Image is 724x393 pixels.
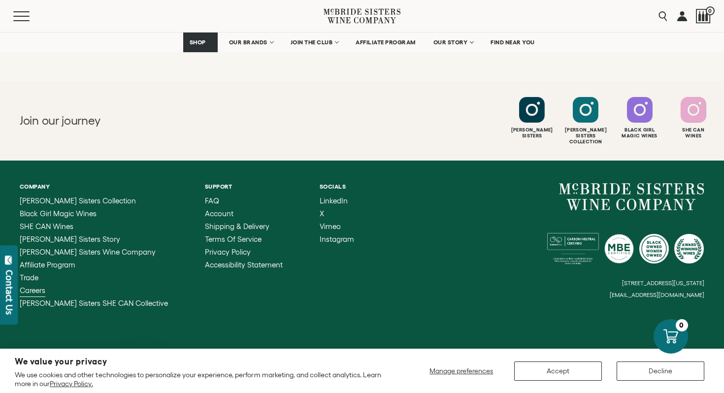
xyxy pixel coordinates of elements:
span: FAQ [205,196,219,205]
span: Terms of Service [205,235,262,243]
a: AFFILIATE PROGRAM [349,33,422,52]
span: Privacy Policy [205,248,251,256]
span: AFFILIATE PROGRAM [356,39,416,46]
a: Follow Black Girl Magic Wines on Instagram Black GirlMagic Wines [614,97,665,139]
a: McBride Sisters Wine Company [20,248,168,256]
a: Shipping & Delivery [205,223,283,230]
a: Follow SHE CAN Wines on Instagram She CanWines [668,97,719,139]
a: McBride Sisters SHE CAN Collective [20,299,168,307]
span: Shipping & Delivery [205,222,269,230]
span: 0 [706,6,715,15]
a: SHE CAN Wines [20,223,168,230]
a: Follow McBride Sisters on Instagram [PERSON_NAME]Sisters [506,97,558,139]
div: 0 [676,319,688,331]
small: [STREET_ADDRESS][US_STATE] [622,280,704,286]
button: Mobile Menu Trigger [13,11,49,21]
span: LinkedIn [320,196,348,205]
a: Trade [20,274,168,282]
a: Account [205,210,283,218]
a: JOIN THE CLUB [284,33,345,52]
span: X [320,209,324,218]
div: Black Girl Magic Wines [614,127,665,139]
span: JOIN THE CLUB [291,39,333,46]
a: Vimeo [320,223,354,230]
p: We use cookies and other technologies to personalize your experience, perform marketing, and coll... [15,370,389,388]
a: SHOP [183,33,218,52]
a: Privacy Policy. [50,380,93,388]
a: Affiliate Program [20,261,168,269]
span: Careers [20,286,45,295]
a: Accessibility Statement [205,261,283,269]
a: Terms of Service [205,235,283,243]
a: Instagram [320,235,354,243]
span: [PERSON_NAME] Sisters Wine Company [20,248,156,256]
span: [PERSON_NAME] Sisters SHE CAN Collective [20,299,168,307]
a: X [320,210,354,218]
a: Privacy Policy [205,248,283,256]
button: Manage preferences [424,361,499,381]
span: [PERSON_NAME] Sisters Story [20,235,120,243]
button: Decline [617,361,704,381]
h2: We value your privacy [15,358,389,366]
a: McBride Sisters Wine Company [559,183,704,211]
a: LinkedIn [320,197,354,205]
a: FAQ [205,197,283,205]
span: Account [205,209,233,218]
span: [PERSON_NAME] Sisters Collection [20,196,136,205]
a: McBride Sisters Story [20,235,168,243]
h2: Join our journey [20,113,328,129]
span: SHE CAN Wines [20,222,73,230]
a: Black Girl Magic Wines [20,210,168,218]
span: SHOP [190,39,206,46]
span: Trade [20,273,38,282]
span: OUR STORY [433,39,468,46]
span: Black Girl Magic Wines [20,209,97,218]
span: Manage preferences [429,367,493,375]
button: Accept [514,361,602,381]
a: Follow McBride Sisters Collection on Instagram [PERSON_NAME] SistersCollection [560,97,611,145]
span: OUR BRANDS [229,39,267,46]
a: McBride Sisters Collection [20,197,168,205]
a: FIND NEAR YOU [484,33,541,52]
span: FIND NEAR YOU [491,39,535,46]
div: Contact Us [4,270,14,315]
small: [EMAIL_ADDRESS][DOMAIN_NAME] [610,292,704,298]
span: Vimeo [320,222,341,230]
a: OUR STORY [427,33,480,52]
div: [PERSON_NAME] Sisters Collection [560,127,611,145]
a: Careers [20,287,168,295]
div: She Can Wines [668,127,719,139]
a: OUR BRANDS [223,33,279,52]
div: [PERSON_NAME] Sisters [506,127,558,139]
span: Affiliate Program [20,261,75,269]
